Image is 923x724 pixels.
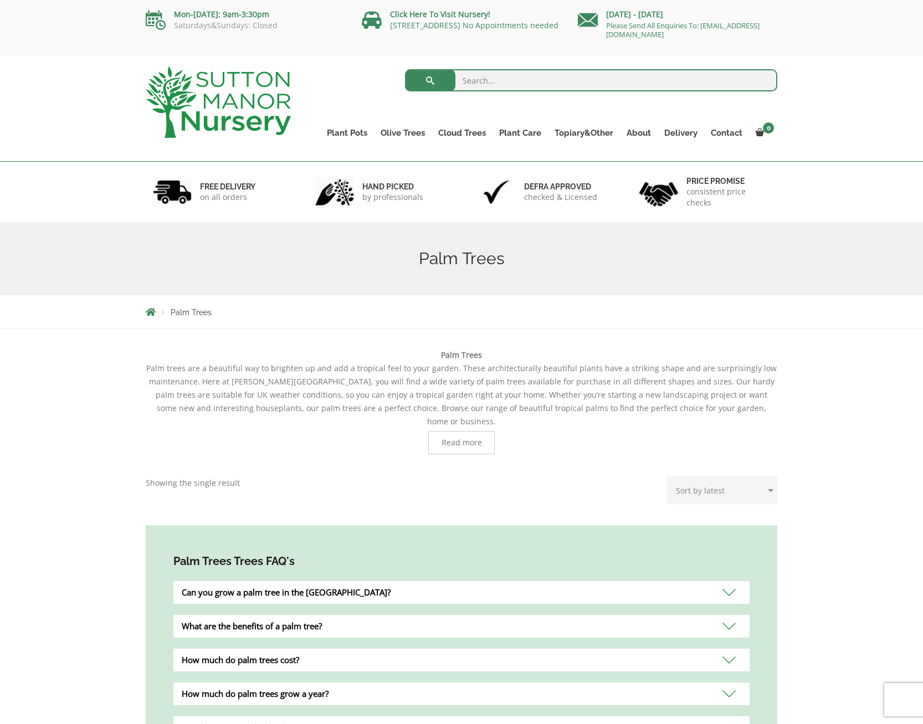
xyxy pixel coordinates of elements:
input: Search... [405,69,778,91]
h6: Defra approved [524,182,597,192]
p: Saturdays&Sundays: Closed [146,21,345,30]
nav: Breadcrumbs [146,307,777,316]
img: 1.jpg [153,178,192,206]
b: Palm Trees [441,350,482,360]
p: by professionals [362,192,423,203]
a: Plant Pots [320,125,374,141]
h6: FREE DELIVERY [200,182,255,192]
a: 0 [749,125,777,141]
a: Olive Trees [374,125,432,141]
h6: hand picked [362,182,423,192]
h4: Palm Trees Trees FAQ's [173,553,750,570]
p: on all orders [200,192,255,203]
img: 4.jpg [639,175,678,209]
a: Contact [704,125,749,141]
a: Delivery [658,125,704,141]
a: Please Send All Enquiries To: [EMAIL_ADDRESS][DOMAIN_NAME] [606,20,760,39]
div: Can you grow a palm tree in the [GEOGRAPHIC_DATA]? [173,581,750,604]
p: Showing the single result [146,476,240,490]
p: [DATE] - [DATE] [578,8,777,21]
a: About [620,125,658,141]
a: Click Here To Visit Nursery! [390,9,490,19]
p: Mon-[DATE]: 9am-3:30pm [146,8,345,21]
a: Topiary&Other [548,125,620,141]
div: What are the benefits of a palm tree? [173,615,750,638]
h6: Price promise [686,176,771,186]
img: 3.jpg [477,178,516,206]
img: 2.jpg [315,178,354,206]
span: 0 [763,122,774,133]
div: Palm trees are a beautiful way to brighten up and add a tropical feel to your garden. These archi... [146,348,777,454]
img: logo [146,66,291,138]
p: checked & Licensed [524,192,597,203]
span: Palm Trees [171,308,212,317]
a: Cloud Trees [432,125,493,141]
select: Shop order [667,476,777,504]
div: How much do palm trees grow a year? [173,682,750,705]
p: consistent price checks [686,186,771,208]
a: [STREET_ADDRESS] No Appointments needed [390,20,558,30]
a: Plant Care [493,125,548,141]
div: How much do palm trees cost? [173,649,750,671]
span: Read more [442,439,482,446]
h1: Palm Trees [146,249,777,269]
